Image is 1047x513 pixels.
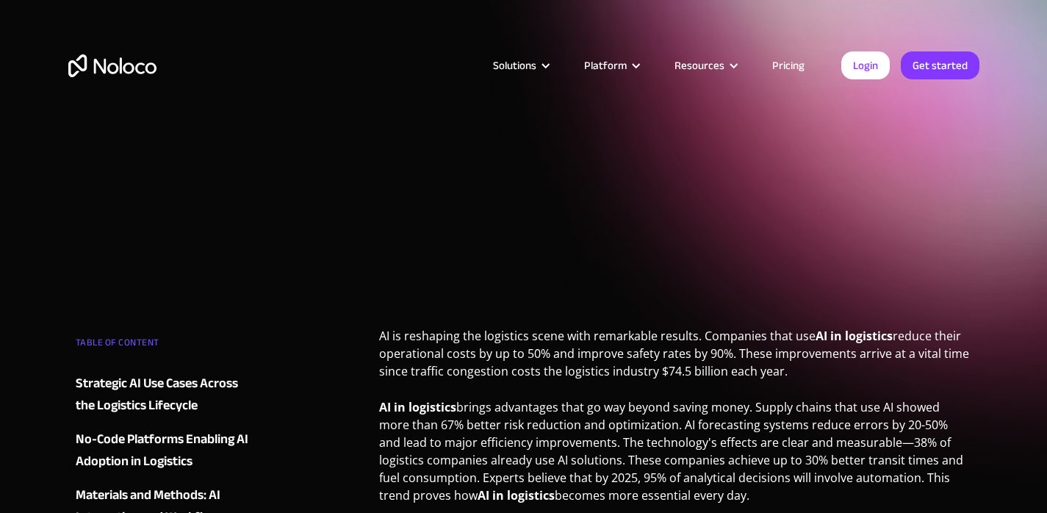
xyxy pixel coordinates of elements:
[841,51,890,79] a: Login
[493,56,536,75] div: Solutions
[478,487,555,503] strong: AI in logistics
[566,56,656,75] div: Platform
[475,56,566,75] div: Solutions
[68,54,156,77] a: home
[76,331,253,361] div: TABLE OF CONTENT
[816,328,893,344] strong: AI in logistics
[76,373,253,417] a: Strategic AI Use Cases Across the Logistics Lifecycle
[674,56,724,75] div: Resources
[754,56,823,75] a: Pricing
[901,51,979,79] a: Get started
[379,327,972,391] p: AI is reshaping the logistics scene with remarkable results. Companies that use reduce their oper...
[379,399,456,415] strong: AI in logistics
[584,56,627,75] div: Platform
[76,428,253,473] a: No-Code Platforms Enabling AI Adoption in Logistics
[656,56,754,75] div: Resources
